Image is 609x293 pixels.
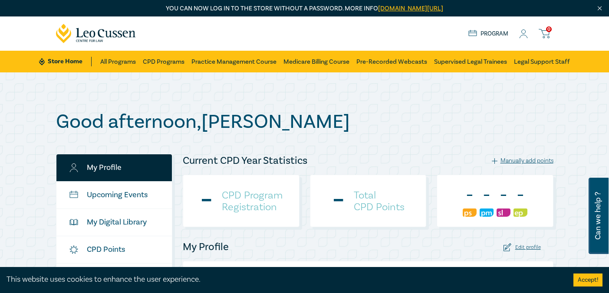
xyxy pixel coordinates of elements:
span: 0 [546,26,552,32]
a: Program [468,29,509,39]
p: You can now log in to the store without a password. More info [56,4,553,13]
h4: CPD Program Registration [222,189,283,213]
h1: Good afternoon , [PERSON_NAME] [56,111,553,133]
a: Medicare Billing Course [283,51,349,72]
a: Practice Management Course [191,51,277,72]
span: Can we help ? [594,183,602,249]
img: Professional Skills [463,208,477,217]
img: Practice Management & Business Skills [480,208,494,217]
a: My Digital Library [56,209,172,236]
div: Manually add points [492,157,553,165]
div: - [497,184,510,207]
button: Accept cookies [573,273,602,286]
a: All Programs [100,51,136,72]
div: - [463,184,477,207]
a: CPD Points [56,236,172,263]
div: - [332,190,345,212]
a: CPD Programs [143,51,184,72]
div: - [480,184,494,207]
div: Edit profile [504,243,541,251]
div: - [200,190,213,212]
div: This website uses cookies to enhance the user experience. [7,274,560,285]
a: [DOMAIN_NAME][URL] [378,4,443,13]
a: Store Home [39,57,92,66]
h4: Current CPD Year Statistics [183,154,307,168]
a: Legal Support Staff [514,51,570,72]
div: - [514,184,527,207]
h4: Total CPD Points [354,189,405,213]
h4: My Profile [183,240,229,254]
img: Substantive Law [497,208,510,217]
a: Wishlist [56,264,172,290]
a: Supervised Legal Trainees [434,51,507,72]
img: Close [596,5,603,12]
a: My Profile [56,154,172,181]
a: Upcoming Events [56,182,172,208]
a: Pre-Recorded Webcasts [356,51,427,72]
img: Ethics & Professional Responsibility [514,208,527,217]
